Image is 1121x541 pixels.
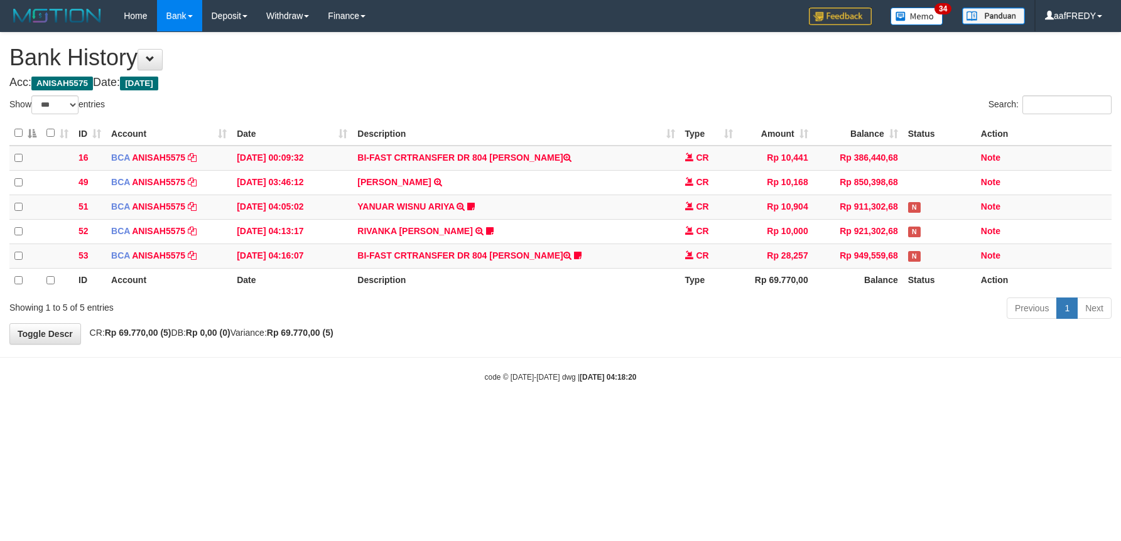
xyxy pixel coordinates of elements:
span: CR: DB: Variance: [84,328,333,338]
th: Date [232,268,352,292]
th: Account: activate to sort column ascending [106,121,232,146]
a: [PERSON_NAME] [357,177,431,187]
a: Toggle Descr [9,323,81,345]
span: 52 [79,226,89,236]
th: : activate to sort column ascending [41,121,73,146]
th: Action [976,121,1112,146]
strong: Rp 0,00 (0) [186,328,230,338]
td: Rp 850,398,68 [813,170,903,195]
span: 16 [79,153,89,163]
a: Note [981,177,1000,187]
th: Description: activate to sort column ascending [352,121,680,146]
span: 51 [79,201,89,212]
a: Copy ANISAH5575 to clipboard [188,177,197,187]
td: [DATE] 04:16:07 [232,244,352,268]
h4: Acc: Date: [9,77,1112,89]
img: Button%20Memo.svg [891,8,943,25]
strong: Rp 69.770,00 (5) [105,328,171,338]
th: Amount: activate to sort column ascending [738,121,813,146]
select: Showentries [31,95,79,114]
th: Action [976,268,1112,292]
a: Copy ANISAH5575 to clipboard [188,153,197,163]
span: Has Note [908,251,921,262]
td: BI-FAST CRTRANSFER DR 804 [PERSON_NAME] [352,146,680,171]
a: RIVANKA [PERSON_NAME] [357,226,473,236]
th: Type: activate to sort column ascending [680,121,738,146]
td: Rp 949,559,68 [813,244,903,268]
span: BCA [111,177,130,187]
span: 53 [79,250,89,260]
th: Rp 69.770,00 [738,268,813,292]
label: Search: [988,95,1112,114]
td: [DATE] 04:13:17 [232,219,352,244]
a: YANUAR WISNU ARIYA [357,201,454,212]
strong: Rp 69.770,00 (5) [267,328,333,338]
span: CR [696,250,708,260]
input: Search: [1022,95,1112,114]
th: Status [903,121,976,146]
strong: [DATE] 04:18:20 [580,373,636,382]
span: CR [696,153,708,163]
td: Rp 28,257 [738,244,813,268]
span: CR [696,201,708,212]
h1: Bank History [9,45,1112,70]
th: : activate to sort column descending [9,121,41,146]
img: MOTION_logo.png [9,6,105,25]
div: Showing 1 to 5 of 5 entries [9,296,458,314]
small: code © [DATE]-[DATE] dwg | [485,373,637,382]
th: Date: activate to sort column ascending [232,121,352,146]
td: Rp 386,440,68 [813,146,903,171]
td: [DATE] 03:46:12 [232,170,352,195]
a: Copy ANISAH5575 to clipboard [188,226,197,236]
td: Rp 921,302,68 [813,219,903,244]
a: Next [1077,297,1112,319]
td: [DATE] 04:05:02 [232,195,352,219]
a: ANISAH5575 [132,177,185,187]
td: [DATE] 00:09:32 [232,146,352,171]
span: CR [696,177,708,187]
span: BCA [111,250,130,260]
span: Has Note [908,227,921,237]
span: 34 [934,3,951,14]
span: BCA [111,201,130,212]
a: ANISAH5575 [132,153,185,163]
a: ANISAH5575 [132,201,185,212]
th: Status [903,268,976,292]
th: Type [680,268,738,292]
span: BCA [111,153,130,163]
span: BCA [111,226,130,236]
th: Balance [813,268,903,292]
a: Copy ANISAH5575 to clipboard [188,201,197,212]
a: Note [981,250,1000,260]
img: panduan.png [962,8,1025,24]
label: Show entries [9,95,105,114]
a: Note [981,153,1000,163]
a: Note [981,201,1000,212]
a: 1 [1056,297,1078,319]
td: Rp 10,441 [738,146,813,171]
th: Description [352,268,680,292]
span: [DATE] [120,77,158,90]
a: Previous [1007,297,1057,319]
td: Rp 911,302,68 [813,195,903,219]
span: ANISAH5575 [31,77,93,90]
a: Note [981,226,1000,236]
td: Rp 10,168 [738,170,813,195]
span: 49 [79,177,89,187]
a: ANISAH5575 [132,226,185,236]
th: ID: activate to sort column ascending [73,121,106,146]
img: Feedback.jpg [809,8,872,25]
td: Rp 10,000 [738,219,813,244]
a: Copy ANISAH5575 to clipboard [188,250,197,260]
th: Balance: activate to sort column ascending [813,121,903,146]
th: Account [106,268,232,292]
th: ID [73,268,106,292]
a: ANISAH5575 [132,250,185,260]
td: Rp 10,904 [738,195,813,219]
span: Has Note [908,202,921,213]
td: BI-FAST CRTRANSFER DR 804 [PERSON_NAME] [352,244,680,268]
span: CR [696,226,708,236]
